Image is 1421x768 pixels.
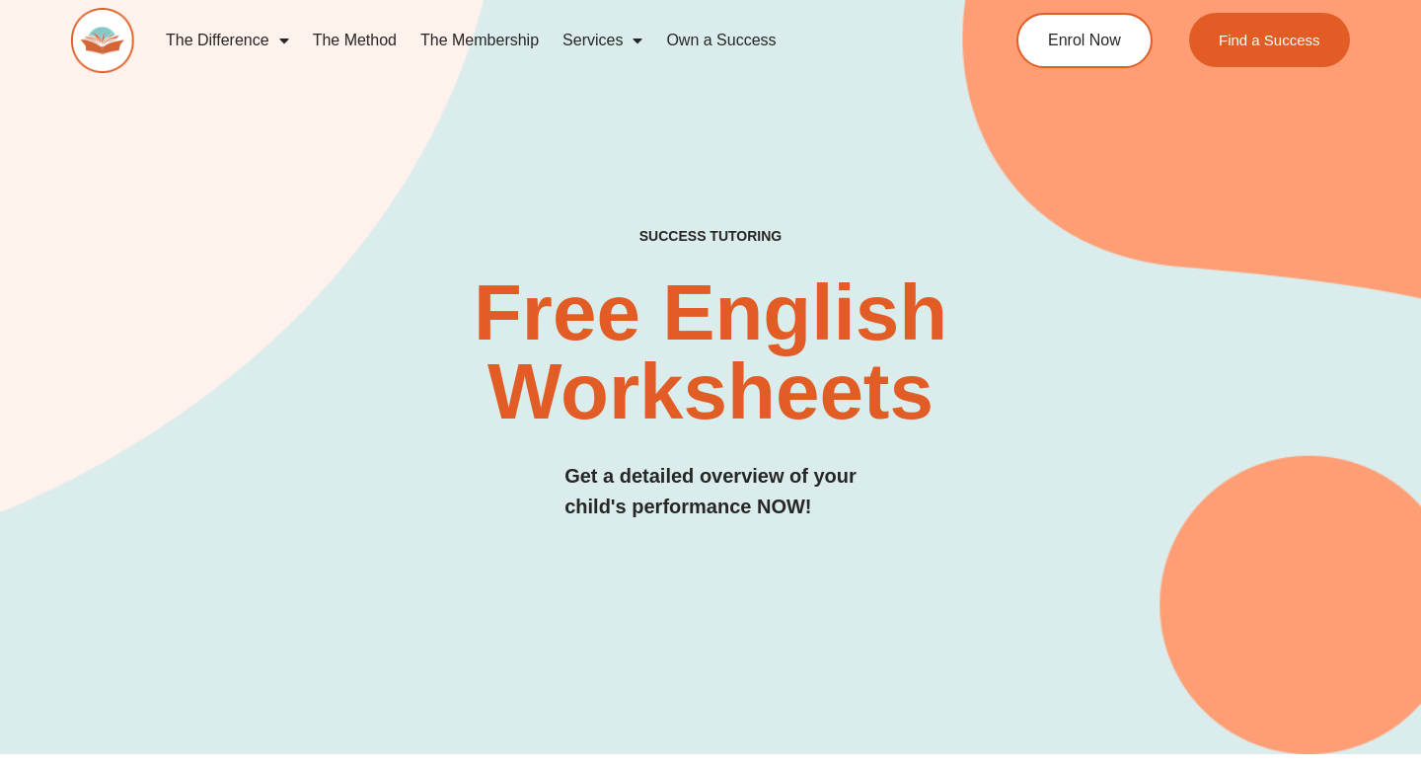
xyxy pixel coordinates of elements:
a: The Difference [154,18,301,63]
h3: Get a detailed overview of your child's performance NOW! [564,461,857,522]
h2: Free English Worksheets​ [288,273,1132,431]
a: The Membership [409,18,551,63]
a: Services [551,18,654,63]
h4: SUCCESS TUTORING​ [521,228,900,245]
a: Own a Success [654,18,787,63]
nav: Menu [154,18,943,63]
a: The Method [301,18,409,63]
span: Enrol Now [1048,33,1121,48]
a: Enrol Now [1016,13,1153,68]
a: Find a Success [1189,13,1350,67]
span: Find a Success [1219,33,1320,47]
